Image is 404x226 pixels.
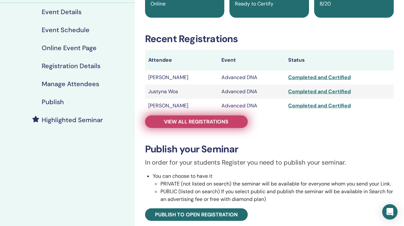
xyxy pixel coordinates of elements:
h4: Highlighted Seminar [42,116,103,124]
td: Justyna Wos [145,85,219,99]
span: 8/20 [320,0,331,7]
span: Ready to Certify [235,0,273,7]
h4: Event Details [42,8,82,16]
div: Open Intercom Messenger [382,204,398,220]
li: You can choose to have it [153,172,394,203]
td: Advanced DNA [218,85,285,99]
h4: Registration Details [42,62,100,70]
h4: Publish [42,98,64,106]
div: Completed and Certified [288,102,391,110]
th: Event [218,50,285,70]
p: In order for your students Register you need to publish your seminar. [145,158,394,167]
span: View all registrations [164,118,228,125]
td: Advanced DNA [218,70,285,85]
th: Attendee [145,50,219,70]
h3: Publish your Seminar [145,143,394,155]
h4: Event Schedule [42,26,90,34]
td: Advanced DNA [218,99,285,113]
li: PUBLIC (listed on search) If you select public and publish the seminar will be available in Searc... [160,188,394,203]
div: Completed and Certified [288,88,391,95]
li: PRIVATE (not listed on search) the seminar will be available for everyone whom you send your Link. [160,180,394,188]
h3: Recent Registrations [145,33,394,45]
span: Online [150,0,166,7]
th: Status [285,50,394,70]
h4: Online Event Page [42,44,97,52]
a: Publish to open registration [145,208,248,221]
div: Completed and Certified [288,74,391,81]
td: [PERSON_NAME] [145,99,219,113]
a: View all registrations [145,115,248,128]
h4: Manage Attendees [42,80,99,88]
span: Publish to open registration [155,211,238,218]
td: [PERSON_NAME] [145,70,219,85]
